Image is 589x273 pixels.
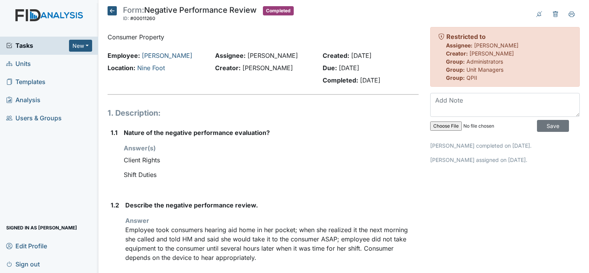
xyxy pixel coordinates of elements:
[466,58,503,65] span: Administrators
[124,128,270,137] label: Nature of the negative performance evaluation?
[537,120,569,132] input: Save
[142,52,192,59] a: [PERSON_NAME]
[108,64,135,72] strong: Location:
[125,201,258,210] label: Describe the negative performance review.
[323,76,358,84] strong: Completed:
[466,66,503,73] span: Unit Managers
[124,144,156,152] strong: Answer(s)
[6,41,69,50] a: Tasks
[125,225,419,262] p: Employee took consumers hearing aid home in her pocket; when she realized it the next morning she...
[125,217,149,224] strong: Answer
[130,15,155,21] span: #00011260
[6,112,62,124] span: Users & Groups
[339,64,359,72] span: [DATE]
[124,167,419,182] div: Shift Duties
[215,64,241,72] strong: Creator:
[446,58,465,65] strong: Group:
[323,52,349,59] strong: Created:
[108,52,140,59] strong: Employee:
[69,40,92,52] button: New
[446,50,468,57] strong: Creator:
[470,50,514,57] span: [PERSON_NAME]
[360,76,380,84] span: [DATE]
[108,107,419,119] h1: 1. Description:
[111,201,119,210] label: 1.2
[446,66,465,73] strong: Group:
[124,153,419,167] div: Client Rights
[137,64,165,72] a: Nine Foot
[430,156,580,164] p: [PERSON_NAME] assigned on [DATE].
[446,33,486,40] strong: Restricted to
[123,6,257,23] div: Negative Performance Review
[111,128,118,137] label: 1.1
[6,258,40,270] span: Sign out
[446,42,473,49] strong: Assignee:
[242,64,293,72] span: [PERSON_NAME]
[6,94,40,106] span: Analysis
[123,5,144,15] span: Form:
[6,58,31,70] span: Units
[446,74,465,81] strong: Group:
[6,240,47,252] span: Edit Profile
[323,64,337,72] strong: Due:
[351,52,372,59] span: [DATE]
[263,6,294,15] span: Completed
[123,15,129,21] span: ID:
[247,52,298,59] span: [PERSON_NAME]
[6,76,45,88] span: Templates
[430,142,580,150] p: [PERSON_NAME] completed on [DATE].
[215,52,246,59] strong: Assignee:
[108,32,419,42] p: Consumer Property
[466,74,477,81] span: QPII
[474,42,518,49] span: [PERSON_NAME]
[6,222,77,234] span: Signed in as [PERSON_NAME]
